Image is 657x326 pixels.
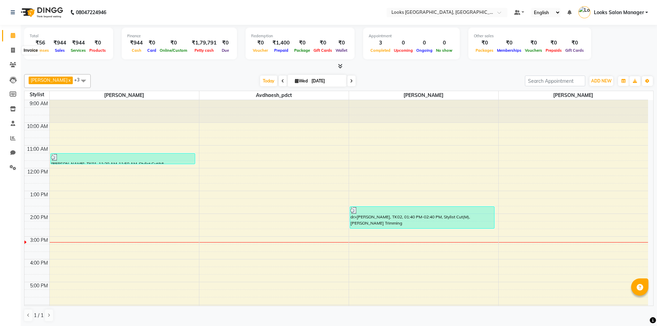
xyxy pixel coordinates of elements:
[272,48,290,53] span: Prepaid
[53,48,67,53] span: Sales
[312,48,334,53] span: Gift Cards
[312,39,334,47] div: ₹0
[544,48,564,53] span: Prepaids
[474,33,586,39] div: Other sales
[251,39,270,47] div: ₹0
[415,39,434,47] div: 0
[292,48,312,53] span: Package
[88,39,108,47] div: ₹0
[523,39,544,47] div: ₹0
[628,298,650,319] iframe: chat widget
[29,282,49,289] div: 5:00 PM
[26,168,49,176] div: 12:00 PM
[292,39,312,47] div: ₹0
[495,48,523,53] span: Memberships
[22,46,39,55] div: Invoice
[69,39,88,47] div: ₹944
[220,48,231,53] span: Due
[523,48,544,53] span: Vouchers
[24,91,49,98] div: Stylist
[51,39,69,47] div: ₹944
[28,100,49,107] div: 9:00 AM
[578,6,590,18] img: Looks Salon Manager
[189,39,219,47] div: ₹1,79,791
[350,207,494,228] div: dr>[PERSON_NAME], TK02, 01:40 PM-02:40 PM, Stylist Cut(M),[PERSON_NAME] Trimming
[293,78,309,83] span: Wed
[474,48,495,53] span: Packages
[415,48,434,53] span: Ongoing
[564,48,586,53] span: Gift Cards
[29,214,49,221] div: 2:00 PM
[369,33,454,39] div: Appointment
[31,77,68,83] span: [PERSON_NAME]
[392,39,415,47] div: 0
[349,91,498,100] span: [PERSON_NAME]
[434,39,454,47] div: 0
[369,39,392,47] div: 3
[219,39,231,47] div: ₹0
[29,305,49,312] div: 6:00 PM
[146,39,158,47] div: ₹0
[591,78,611,83] span: ADD NEW
[270,39,292,47] div: ₹1,400
[199,91,349,100] span: Avdhaesh_pdct
[18,3,65,22] img: logo
[193,48,216,53] span: Petty cash
[589,76,613,86] button: ADD NEW
[29,259,49,267] div: 4:00 PM
[474,39,495,47] div: ₹0
[74,77,85,82] span: +3
[26,146,49,153] div: 11:00 AM
[495,39,523,47] div: ₹0
[334,48,349,53] span: Wallet
[334,39,349,47] div: ₹0
[76,3,106,22] b: 08047224946
[29,237,49,244] div: 3:00 PM
[499,91,648,100] span: [PERSON_NAME]
[51,154,195,164] div: [PERSON_NAME], TK01, 11:20 AM-11:50 AM, Stylist Cut(M)
[34,312,43,319] span: 1 / 1
[544,39,564,47] div: ₹0
[594,9,644,16] span: Looks Salon Manager
[30,39,51,47] div: ₹56
[30,33,108,39] div: Total
[127,33,231,39] div: Finance
[251,33,349,39] div: Redemption
[146,48,158,53] span: Card
[29,191,49,198] div: 1:00 PM
[50,91,199,100] span: [PERSON_NAME]
[130,48,143,53] span: Cash
[525,76,585,86] input: Search Appointment
[392,48,415,53] span: Upcoming
[88,48,108,53] span: Products
[564,39,586,47] div: ₹0
[68,77,71,83] a: x
[26,123,49,130] div: 10:00 AM
[69,48,88,53] span: Services
[158,48,189,53] span: Online/Custom
[251,48,270,53] span: Voucher
[127,39,146,47] div: ₹944
[369,48,392,53] span: Completed
[434,48,454,53] span: No show
[260,76,277,86] span: Today
[309,76,344,86] input: 2025-09-03
[158,39,189,47] div: ₹0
